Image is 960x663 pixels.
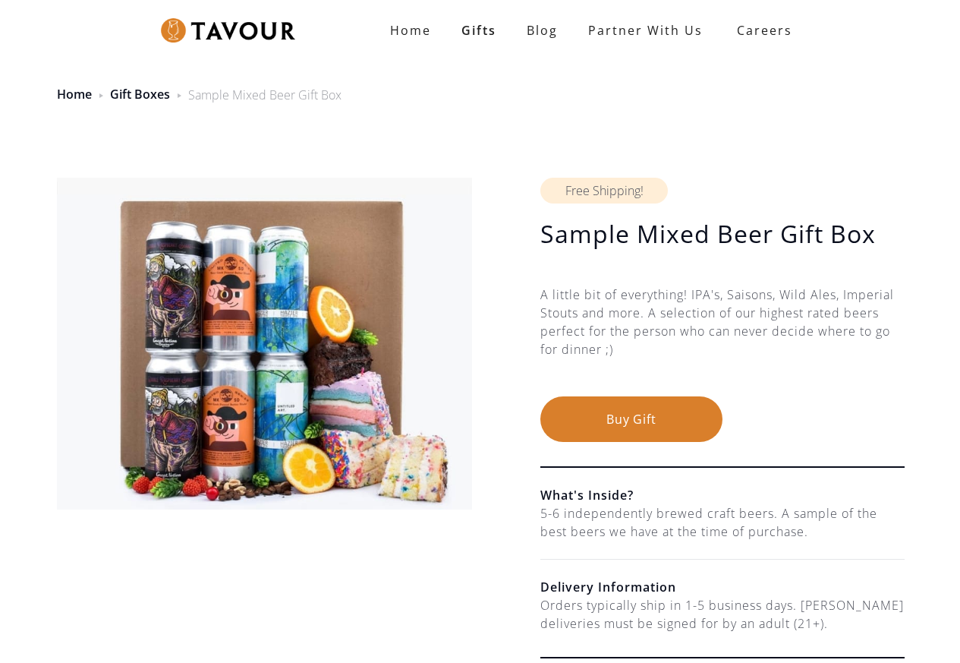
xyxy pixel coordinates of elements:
a: Gifts [446,15,511,46]
a: Home [375,15,446,46]
a: Gift Boxes [110,86,170,103]
div: Sample Mixed Beer Gift Box [188,86,342,104]
a: Careers [718,9,804,52]
div: Orders typically ship in 1-5 business days. [PERSON_NAME] deliveries must be signed for by an adu... [540,596,905,633]
strong: Home [390,22,431,39]
h6: What's Inside? [540,486,905,504]
a: Blog [511,15,573,46]
strong: Careers [737,15,792,46]
div: 5-6 independently brewed craft beers. A sample of the best beers we have at the time of purchase. [540,504,905,541]
div: A little bit of everything! IPA's, Saisons, Wild Ales, Imperial Stouts and more. A selection of o... [540,286,905,396]
a: Home [57,86,92,103]
h6: Delivery Information [540,578,905,596]
button: Buy Gift [540,396,722,442]
a: partner with us [573,15,718,46]
div: Free Shipping! [540,178,668,204]
h1: Sample Mixed Beer Gift Box [540,219,905,249]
